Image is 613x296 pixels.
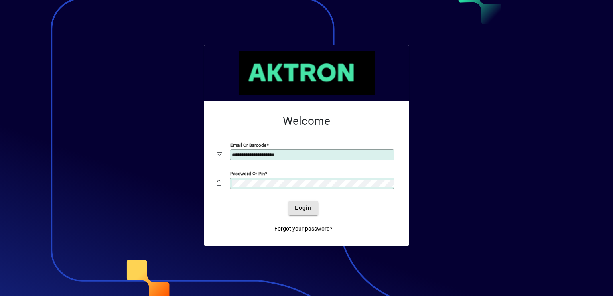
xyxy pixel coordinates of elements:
[274,225,333,233] span: Forgot your password?
[288,201,318,215] button: Login
[230,170,265,176] mat-label: Password or Pin
[230,142,266,148] mat-label: Email or Barcode
[217,114,396,128] h2: Welcome
[295,204,311,212] span: Login
[271,222,336,236] a: Forgot your password?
